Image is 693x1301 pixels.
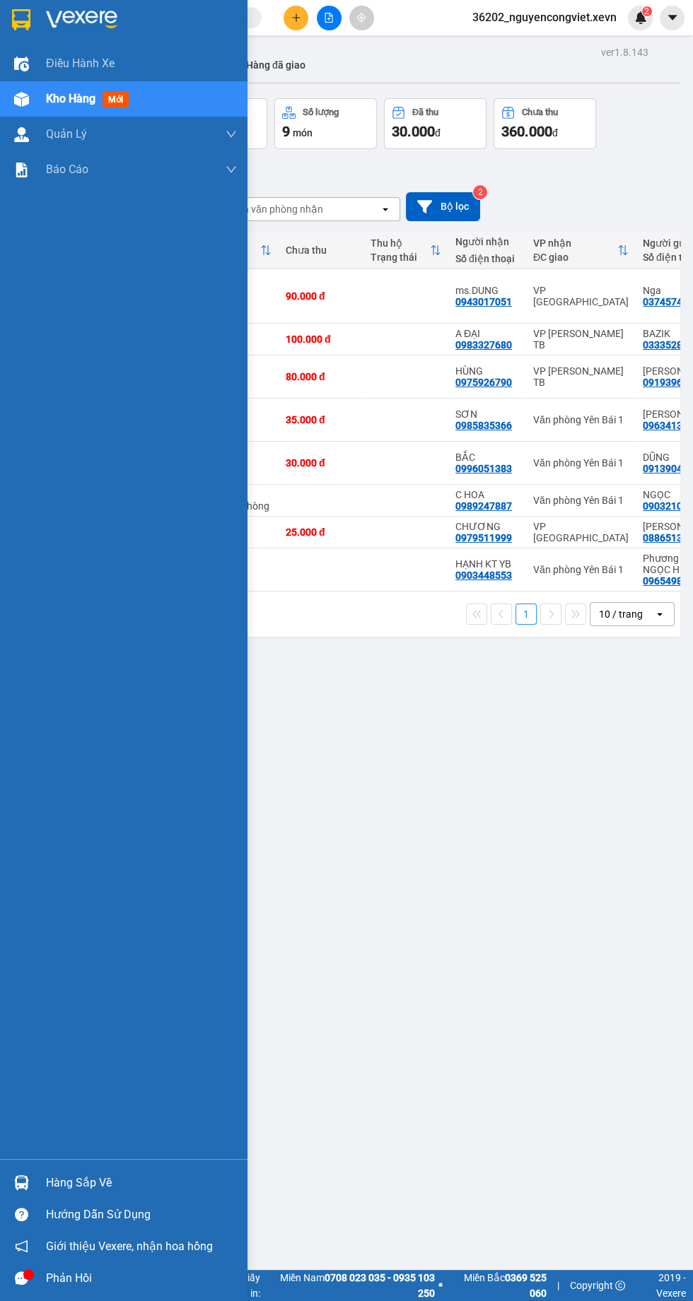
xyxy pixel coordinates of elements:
[264,1270,435,1301] span: Miền Nam
[14,163,29,177] img: solution-icon
[286,334,356,345] div: 100.000 đ
[455,253,519,264] div: Số điện thoại
[455,365,519,377] div: HÙNG
[494,98,596,149] button: Chưa thu360.000đ
[615,1281,625,1290] span: copyright
[455,420,512,431] div: 0985835366
[533,328,629,351] div: VP [PERSON_NAME] TB
[455,532,512,543] div: 0979511999
[654,608,665,620] svg: open
[412,107,438,117] div: Đã thu
[533,365,629,388] div: VP [PERSON_NAME] TB
[446,1270,547,1301] span: Miền Bắc
[274,98,377,149] button: Số lượng9món
[293,127,313,139] span: món
[14,57,29,71] img: warehouse-icon
[324,13,334,23] span: file-add
[226,202,323,216] div: Chọn văn phòng nhận
[14,127,29,142] img: warehouse-icon
[46,125,87,143] span: Quản Lý
[455,296,512,307] div: 0943017051
[356,13,366,23] span: aim
[286,371,356,382] div: 80.000 đ
[455,570,512,581] div: 0903448553
[455,285,519,296] div: ms.DUNG
[455,408,519,420] div: SƠN
[501,123,552,140] span: 360.000
[526,232,636,269] th: Toggle SortBy
[455,558,519,570] div: HẠNH KT YB
[235,48,317,82] button: Hàng đã giao
[286,526,356,538] div: 25.000 đ
[406,192,480,221] button: Bộ lọc
[226,164,237,175] span: down
[363,232,448,269] th: Toggle SortBy
[455,328,519,339] div: A ĐẠI
[284,6,308,30] button: plus
[634,11,647,24] img: icon-new-feature
[473,185,487,199] sup: 2
[455,339,512,351] div: 0983327680
[599,607,643,621] div: 10 / trang
[601,45,648,60] div: ver 1.8.143
[15,1240,28,1253] span: notification
[380,204,391,215] svg: open
[325,1272,435,1299] strong: 0708 023 035 - 0935 103 250
[14,92,29,107] img: warehouse-icon
[286,290,356,302] div: 90.000 đ
[533,414,629,425] div: Văn phòng Yên Bái 1
[286,414,356,425] div: 35.000 đ
[533,252,617,263] div: ĐC giao
[303,107,339,117] div: Số lượng
[349,6,374,30] button: aim
[317,6,342,30] button: file-add
[226,129,237,140] span: down
[455,500,512,512] div: 0989247887
[533,564,629,575] div: Văn phòng Yên Bái 1
[392,123,435,140] span: 30.000
[666,11,679,24] span: caret-down
[371,252,430,263] div: Trạng thái
[533,495,629,506] div: Văn phòng Yên Bái 1
[642,6,652,16] sup: 2
[533,521,629,543] div: VP [GEOGRAPHIC_DATA]
[455,489,519,500] div: C HOA
[291,13,301,23] span: plus
[660,6,685,30] button: caret-down
[522,107,558,117] div: Chưa thu
[644,6,649,16] span: 2
[14,1175,29,1190] img: warehouse-icon
[455,452,519,463] div: BẮC
[46,54,115,72] span: Điều hành xe
[552,127,558,139] span: đ
[15,1271,28,1285] span: message
[455,377,512,388] div: 0975926790
[455,236,519,247] div: Người nhận
[533,237,617,249] div: VP nhận
[46,1172,237,1194] div: Hàng sắp về
[455,521,519,532] div: CHƯƠNG
[516,604,537,625] button: 1
[461,8,628,26] span: 36202_nguyencongviet.xevn
[435,127,441,139] span: đ
[46,1204,237,1225] div: Hướng dẫn sử dụng
[282,123,290,140] span: 9
[103,92,129,107] span: mới
[46,1237,213,1255] span: Giới thiệu Vexere, nhận hoa hồng
[15,1208,28,1221] span: question-circle
[533,457,629,469] div: Văn phòng Yên Bái 1
[46,92,95,105] span: Kho hàng
[533,285,629,307] div: VP [GEOGRAPHIC_DATA]
[557,1278,559,1293] span: |
[438,1283,443,1288] span: ⚪️
[46,160,88,178] span: Báo cáo
[505,1272,547,1299] strong: 0369 525 060
[286,245,356,256] div: Chưa thu
[371,237,430,249] div: Thu hộ
[384,98,487,149] button: Đã thu30.000đ
[286,457,356,469] div: 30.000 đ
[46,1268,237,1289] div: Phản hồi
[455,463,512,474] div: 0996051383
[12,9,30,30] img: logo-vxr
